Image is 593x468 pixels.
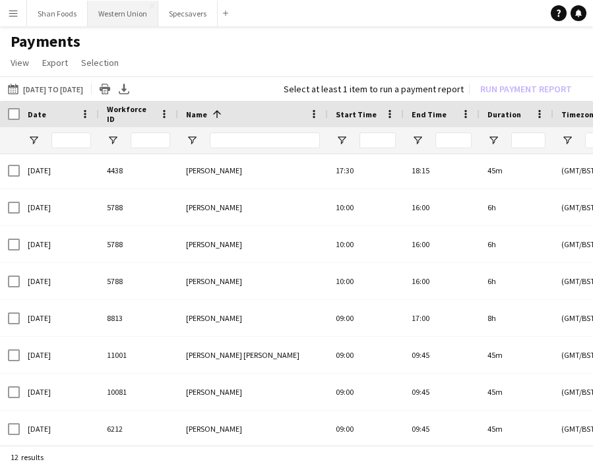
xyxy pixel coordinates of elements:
a: View [5,54,34,71]
div: 16:00 [404,189,480,225]
span: [PERSON_NAME] [186,387,242,397]
div: 16:00 [404,263,480,299]
span: [PERSON_NAME] [186,239,242,249]
app-action-btn: Export XLSX [116,81,132,97]
div: 5788 [99,189,178,225]
span: [PERSON_NAME] [186,276,242,286]
button: Western Union [88,1,158,26]
button: Shan Foods [27,1,88,26]
div: 6212 [99,411,178,447]
div: [DATE] [20,411,99,447]
div: 5788 [99,226,178,262]
button: Open Filter Menu [186,134,198,146]
div: 17:30 [328,152,404,189]
a: Selection [76,54,124,71]
div: 17:00 [404,300,480,336]
span: [PERSON_NAME] [186,165,242,175]
button: Open Filter Menu [487,134,499,146]
div: 6h [480,263,553,299]
button: Open Filter Menu [336,134,348,146]
div: 09:45 [404,337,480,373]
div: 09:00 [328,300,404,336]
button: Open Filter Menu [28,134,40,146]
span: [PERSON_NAME] [186,202,242,212]
input: End Time Filter Input [435,132,472,148]
span: Name [186,109,207,119]
span: Selection [81,57,119,69]
div: Select at least 1 item to run a payment report [284,83,464,95]
input: Name Filter Input [210,132,320,148]
button: Open Filter Menu [412,134,423,146]
div: [DATE] [20,337,99,373]
div: 10:00 [328,189,404,225]
a: Export [37,54,73,71]
div: [DATE] [20,263,99,299]
div: 8813 [99,300,178,336]
div: 09:00 [328,411,404,447]
div: 09:00 [328,337,404,373]
span: End Time [412,109,447,119]
div: [DATE] [20,300,99,336]
button: Open Filter Menu [561,134,573,146]
span: [PERSON_NAME] [186,313,242,323]
div: 11001 [99,337,178,373]
app-action-btn: Print [97,81,113,97]
div: 45m [480,374,553,410]
div: 4438 [99,152,178,189]
input: Date Filter Input [51,132,91,148]
input: Start Time Filter Input [359,132,396,148]
span: Duration [487,109,521,119]
button: [DATE] to [DATE] [5,81,86,97]
div: 5788 [99,263,178,299]
div: 09:00 [328,374,404,410]
div: [DATE] [20,189,99,225]
div: [DATE] [20,374,99,410]
input: Workforce ID Filter Input [131,132,170,148]
div: 09:45 [404,374,480,410]
div: 10:00 [328,263,404,299]
span: [PERSON_NAME] [186,424,242,434]
div: [DATE] [20,152,99,189]
span: Export [42,57,68,69]
div: 10:00 [328,226,404,262]
div: 16:00 [404,226,480,262]
button: Open Filter Menu [107,134,119,146]
div: 45m [480,152,553,189]
div: 18:15 [404,152,480,189]
div: 8h [480,300,553,336]
span: Start Time [336,109,377,119]
span: [PERSON_NAME] [PERSON_NAME] [186,350,299,360]
button: Specsavers [158,1,218,26]
div: 6h [480,226,553,262]
div: 45m [480,337,553,373]
div: 09:45 [404,411,480,447]
span: View [11,57,29,69]
span: Date [28,109,46,119]
div: [DATE] [20,226,99,262]
div: 45m [480,411,553,447]
div: 6h [480,189,553,225]
div: 10081 [99,374,178,410]
span: Workforce ID [107,104,154,124]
